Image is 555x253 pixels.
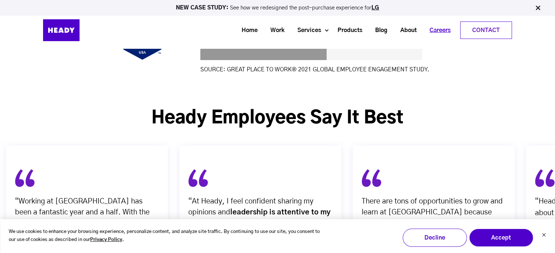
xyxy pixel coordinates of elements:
[232,24,261,37] a: Home
[98,21,512,39] div: Navigation Menu
[188,169,208,187] img: fill
[176,5,230,11] strong: NEW CASE STUDY:
[5,107,550,129] div: Heady Employees Say It Best
[328,24,366,37] a: Products
[366,24,391,37] a: Blog
[261,24,288,37] a: Work
[15,169,35,187] img: fill
[402,229,467,247] button: Decline
[43,19,80,41] img: Heady_Logo_Web-01 (1)
[188,209,331,227] strong: leadership is attentive to my feedback
[534,4,541,12] img: Close Bar
[541,232,546,240] button: Dismiss cookie banner
[15,196,159,250] p: “Working at [GEOGRAPHIC_DATA] has been a fantastic year and a half. With the help of my team, I a...
[371,5,379,11] a: LG
[469,229,533,247] button: Accept
[420,24,454,37] a: Careers
[460,22,512,39] a: Contact
[90,236,122,244] a: Privacy Policy
[288,24,325,37] a: Services
[391,24,420,37] a: About
[362,169,381,187] img: fill
[9,228,324,245] p: We use cookies to enhance your browsing experience, personalize content, and analyze site traffic...
[3,5,552,11] p: See how we redesigned the post-purchase experience for
[535,169,555,187] img: fill
[200,66,471,73] div: Source: Great Place to Work® 2021 Global Employee Engagement Study.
